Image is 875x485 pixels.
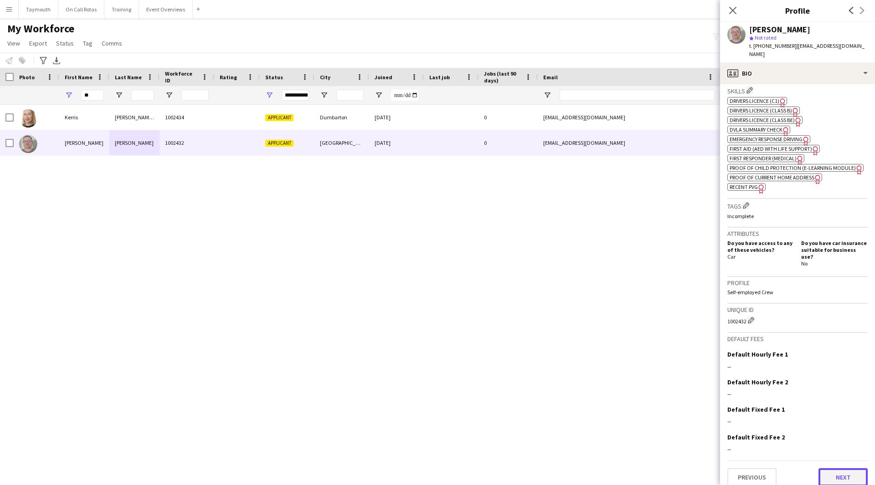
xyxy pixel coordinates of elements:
input: City Filter Input [336,90,364,101]
input: Joined Filter Input [391,90,418,101]
input: First Name Filter Input [81,90,104,101]
div: [EMAIL_ADDRESS][DOMAIN_NAME] [538,130,720,155]
span: First Name [65,74,93,81]
p: Self-employed Crew [727,289,868,296]
span: Not rated [755,34,777,41]
div: -- [727,417,868,425]
button: Open Filter Menu [65,91,73,99]
div: -- [727,445,868,453]
a: Tag [79,37,96,49]
span: Comms [102,39,122,47]
div: [GEOGRAPHIC_DATA] [314,130,369,155]
div: [PERSON_NAME] [PERSON_NAME] [109,105,160,130]
img: Kevin Wilson [19,135,37,153]
span: Applicant [265,140,293,147]
input: Last Name Filter Input [131,90,154,101]
button: Training [104,0,139,18]
div: Bio [720,62,875,84]
span: City [320,74,330,81]
h3: Skills [727,86,868,95]
app-action-btn: Advanced filters [38,55,49,66]
span: Email [543,74,558,81]
div: Dumbarton [314,105,369,130]
span: Joined [375,74,392,81]
span: Proof of Current Home Address [730,174,814,181]
span: Tag [83,39,93,47]
button: Open Filter Menu [115,91,123,99]
div: 1002432 [727,316,868,325]
div: Kerris [59,105,109,130]
app-action-btn: Export XLSX [51,55,62,66]
div: [DATE] [369,130,424,155]
a: Status [52,37,77,49]
div: [PERSON_NAME] [109,130,160,155]
h3: Default fees [727,335,868,343]
span: Last job [429,74,450,81]
span: Car [727,253,736,260]
div: [PERSON_NAME] [749,26,810,34]
button: Open Filter Menu [265,91,273,99]
h3: Default Hourly Fee 1 [727,350,788,358]
input: Email Filter Input [560,90,715,101]
span: | [EMAIL_ADDRESS][DOMAIN_NAME] [749,42,865,57]
button: Open Filter Menu [375,91,383,99]
span: My Workforce [7,22,74,36]
span: Recent PVG [730,184,758,190]
input: Workforce ID Filter Input [181,90,209,101]
h3: Default Hourly Fee 2 [727,378,788,386]
span: Status [265,74,283,81]
h3: Unique ID [727,306,868,314]
span: First Responder (Medical) [730,155,797,162]
div: 0 [479,130,538,155]
img: Kerris McKinlay Whyte [19,109,37,128]
span: Emergency Response Driving [730,136,803,143]
span: Workforce ID [165,70,198,84]
a: View [4,37,24,49]
span: Drivers Licence (C1) [730,97,779,104]
button: On Call Rotas [58,0,104,18]
div: 0 [479,105,538,130]
div: 1002432 [160,130,214,155]
span: Photo [19,74,35,81]
h3: Profile [720,5,875,16]
span: Applicant [265,114,293,121]
div: 1002434 [160,105,214,130]
h3: Tags [727,201,868,210]
span: View [7,39,20,47]
span: No [801,260,808,267]
span: Status [56,39,74,47]
span: Drivers Licence (Class B) [730,107,792,114]
button: Open Filter Menu [165,91,173,99]
div: [EMAIL_ADDRESS][DOMAIN_NAME] [538,105,720,130]
span: DVLA Summary Check [730,126,782,133]
button: Open Filter Menu [320,91,328,99]
span: First Aid (AED with life support) [730,145,812,152]
button: Open Filter Menu [543,91,551,99]
div: -- [727,362,868,371]
a: Comms [98,37,126,49]
h3: Default Fixed Fee 2 [727,433,785,441]
h5: Do you have access to any of these vehicles? [727,240,794,253]
span: Rating [220,74,237,81]
button: Taymouth [19,0,58,18]
h3: Profile [727,279,868,287]
span: t. [PHONE_NUMBER] [749,42,797,49]
h5: Do you have car insurance suitable for business use? [801,240,868,260]
span: Jobs (last 90 days) [484,70,521,84]
span: Proof of Child Protection (e-Learning Module) [730,164,856,171]
span: Drivers Licence (Class BE) [730,117,795,123]
div: [DATE] [369,105,424,130]
div: [PERSON_NAME] [59,130,109,155]
p: Incomplete [727,213,868,220]
div: -- [727,390,868,398]
span: Export [29,39,47,47]
h3: Default Fixed Fee 1 [727,405,785,414]
h3: Attributes [727,230,868,238]
span: Last Name [115,74,142,81]
button: Event Overviews [139,0,193,18]
a: Export [26,37,51,49]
